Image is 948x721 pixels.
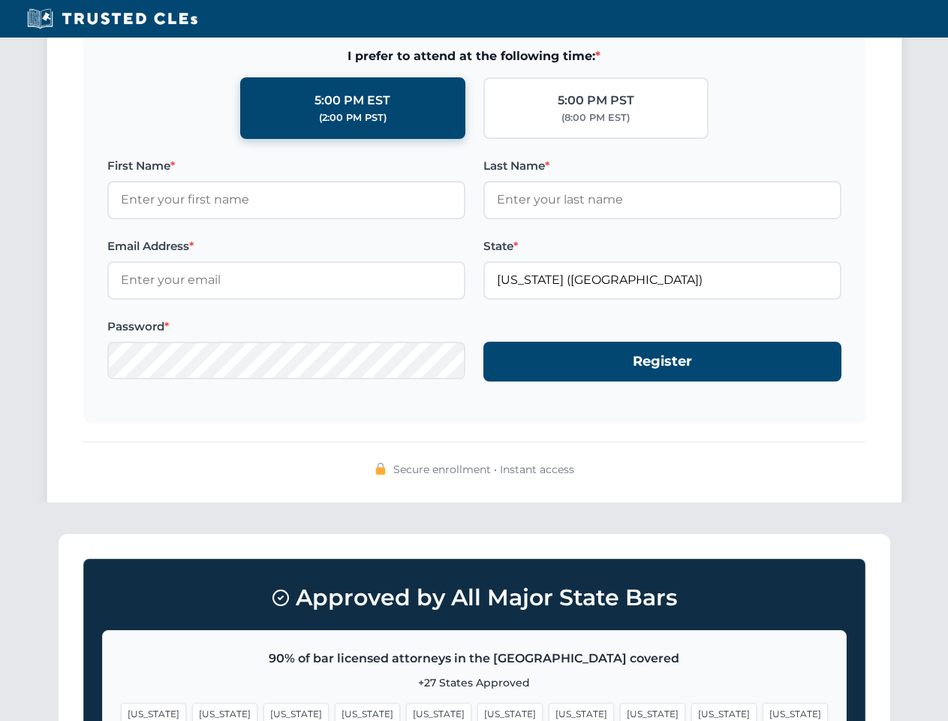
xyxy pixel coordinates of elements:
[107,261,465,299] input: Enter your email
[483,342,841,382] button: Register
[107,318,465,336] label: Password
[483,181,841,219] input: Enter your last name
[393,461,574,478] span: Secure enrollment • Instant access
[102,578,847,618] h3: Approved by All Major State Bars
[121,649,828,668] p: 90% of bar licensed attorneys in the [GEOGRAPHIC_DATA] covered
[319,110,387,125] div: (2:00 PM PST)
[107,157,465,175] label: First Name
[314,91,390,110] div: 5:00 PM EST
[483,237,841,255] label: State
[121,674,828,691] p: +27 States Approved
[23,8,202,30] img: Trusted CLEs
[107,47,841,66] span: I prefer to attend at the following time:
[107,181,465,219] input: Enter your first name
[107,237,465,255] label: Email Address
[561,110,630,125] div: (8:00 PM EST)
[558,91,634,110] div: 5:00 PM PST
[483,157,841,175] label: Last Name
[375,463,387,475] img: 🔒
[483,261,841,299] input: Florida (FL)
